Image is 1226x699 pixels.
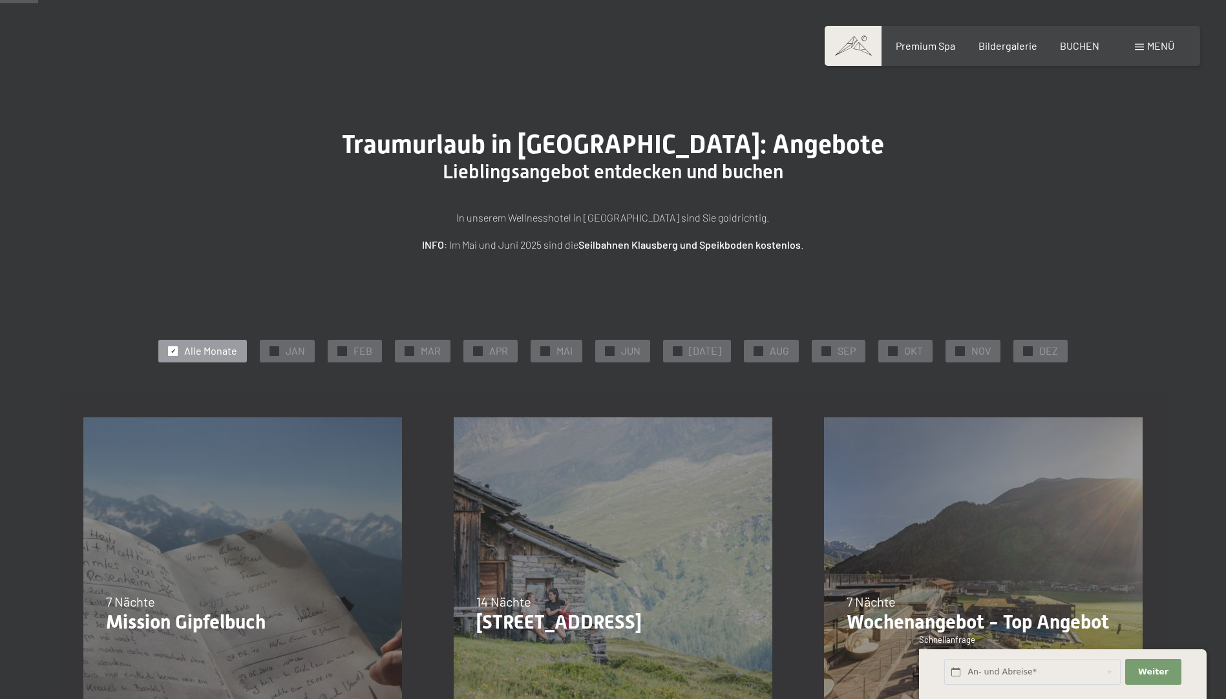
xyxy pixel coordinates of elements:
[689,344,721,358] span: [DATE]
[421,344,441,358] span: MAR
[106,594,155,609] span: 7 Nächte
[756,346,761,355] span: ✓
[838,344,856,358] span: SEP
[1060,39,1099,52] a: BUCHEN
[476,594,531,609] span: 14 Nächte
[824,346,829,355] span: ✓
[621,344,640,358] span: JUN
[290,209,936,226] p: In unserem Wellnesshotel in [GEOGRAPHIC_DATA] sind Sie goldrichtig.
[556,344,573,358] span: MAI
[290,236,936,253] p: : Im Mai und Juni 2025 sind die .
[1039,344,1058,358] span: DEZ
[106,610,379,634] p: Mission Gipfelbuch
[958,346,963,355] span: ✓
[1125,659,1181,685] button: Weiter
[578,238,801,251] strong: Seilbahnen Klausberg und Speikboden kostenlos
[184,344,237,358] span: Alle Monate
[407,346,412,355] span: ✓
[543,346,548,355] span: ✓
[354,344,372,358] span: FEB
[608,346,613,355] span: ✓
[489,344,508,358] span: APR
[978,39,1037,52] a: Bildergalerie
[1138,666,1168,678] span: Weiter
[847,610,1120,634] p: Wochenangebot - Top Angebot
[919,634,975,645] span: Schnellanfrage
[443,160,783,183] span: Lieblingsangebot entdecken und buchen
[340,346,345,355] span: ✓
[342,129,884,160] span: Traumurlaub in [GEOGRAPHIC_DATA]: Angebote
[171,346,176,355] span: ✓
[1147,39,1174,52] span: Menü
[422,238,444,251] strong: INFO
[904,344,923,358] span: OKT
[1026,346,1031,355] span: ✓
[896,39,955,52] a: Premium Spa
[891,346,896,355] span: ✓
[847,594,896,609] span: 7 Nächte
[476,610,750,634] p: [STREET_ADDRESS]
[770,344,789,358] span: AUG
[476,346,481,355] span: ✓
[286,344,305,358] span: JAN
[675,346,681,355] span: ✓
[272,346,277,355] span: ✓
[971,344,991,358] span: NOV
